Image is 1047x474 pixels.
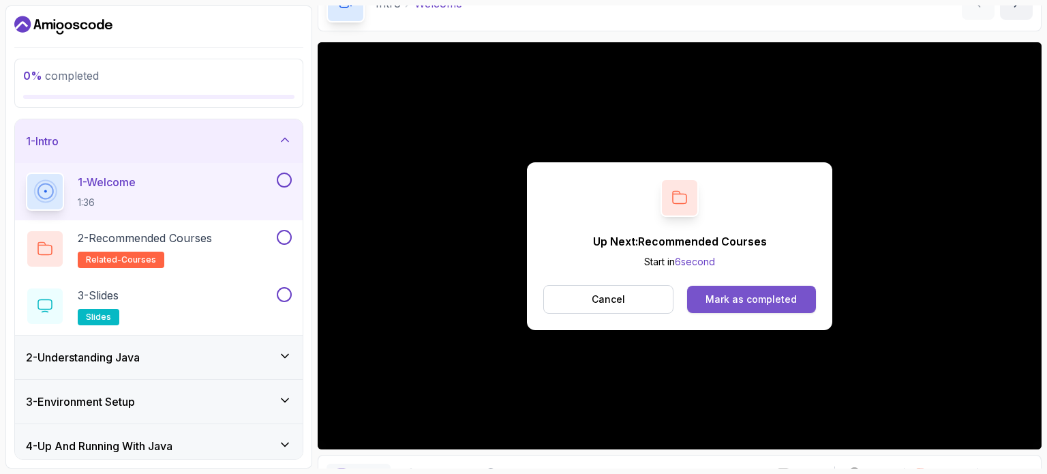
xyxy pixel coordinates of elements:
[78,196,136,209] p: 1:36
[14,14,112,36] a: Dashboard
[26,438,172,454] h3: 4 - Up And Running With Java
[675,256,715,267] span: 6 second
[318,42,1042,449] iframe: 1 - Hi
[26,173,292,211] button: 1-Welcome1:36
[15,336,303,379] button: 2-Understanding Java
[592,293,625,306] p: Cancel
[15,424,303,468] button: 4-Up And Running With Java
[23,69,99,83] span: completed
[687,286,816,313] button: Mark as completed
[86,312,111,323] span: slides
[26,133,59,149] h3: 1 - Intro
[26,230,292,268] button: 2-Recommended Coursesrelated-courses
[26,394,135,410] h3: 3 - Environment Setup
[86,254,156,265] span: related-courses
[78,230,212,246] p: 2 - Recommended Courses
[705,293,797,306] div: Mark as completed
[26,287,292,325] button: 3-Slidesslides
[543,285,673,314] button: Cancel
[15,380,303,424] button: 3-Environment Setup
[78,174,136,190] p: 1 - Welcome
[26,349,140,366] h3: 2 - Understanding Java
[15,119,303,163] button: 1-Intro
[23,69,42,83] span: 0 %
[593,233,767,250] p: Up Next: Recommended Courses
[593,255,767,269] p: Start in
[78,287,119,303] p: 3 - Slides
